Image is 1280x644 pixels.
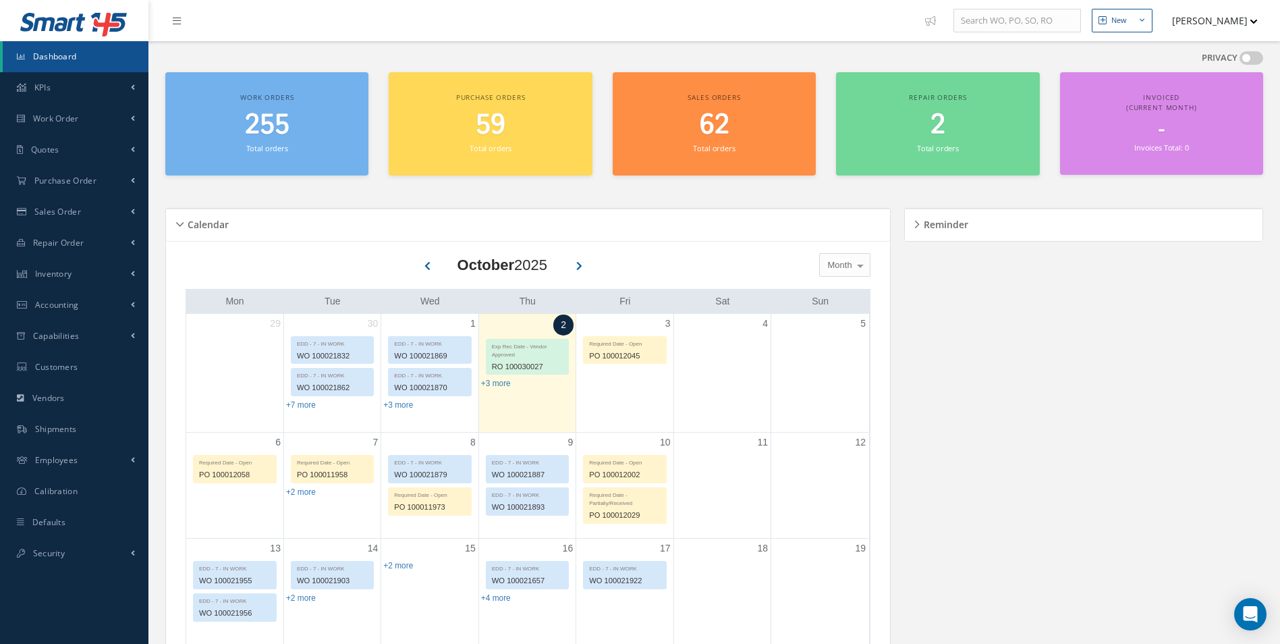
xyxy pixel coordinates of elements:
input: Search WO, PO, SO, RO [953,9,1081,33]
span: Vendors [32,392,65,404]
span: Dashboard [33,51,77,62]
div: WO 100021869 [389,348,470,364]
div: WO 100021879 [389,467,470,483]
td: October 6, 2025 [186,432,283,539]
div: PO 100011973 [389,500,470,515]
div: WO 100021922 [584,573,665,589]
a: Show 3 more events [383,400,413,410]
td: October 1, 2025 [381,314,478,433]
div: WO 100021887 [486,467,568,483]
div: EDD - 7 - IN WORK [389,337,470,348]
span: 59 [476,106,505,144]
div: EDD - 7 - IN WORK [486,456,568,467]
a: October 13, 2025 [267,539,283,558]
td: October 11, 2025 [673,432,771,539]
span: Calibration [34,485,78,497]
div: EDD - 7 - IN WORK [291,562,373,573]
span: Sales Order [34,206,81,217]
a: September 30, 2025 [365,314,381,333]
a: Friday [617,293,633,310]
td: October 7, 2025 [283,432,381,539]
div: Open Intercom Messenger [1234,598,1267,630]
td: October 5, 2025 [771,314,868,433]
div: PO 100012002 [584,467,665,483]
span: 62 [700,106,729,144]
small: Total orders [693,143,735,153]
small: Invoices Total: 0 [1134,142,1188,153]
a: Show 2 more events [286,593,316,603]
div: WO 100021955 [194,573,276,589]
td: September 29, 2025 [186,314,283,433]
td: October 9, 2025 [478,432,576,539]
a: October 11, 2025 [754,433,771,452]
div: PO 100012058 [194,467,276,483]
a: October 1, 2025 [468,314,478,333]
label: PRIVACY [1202,51,1237,65]
span: KPIs [34,82,51,93]
div: RO 100030027 [486,359,568,375]
a: October 18, 2025 [754,539,771,558]
span: Purchase Order [34,175,96,186]
a: Work orders 255 Total orders [165,72,368,176]
a: October 14, 2025 [365,539,381,558]
td: September 30, 2025 [283,314,381,433]
td: October 3, 2025 [576,314,673,433]
a: October 8, 2025 [468,433,478,452]
div: WO 100021956 [194,606,276,621]
a: Show 3 more events [481,379,511,388]
h5: Reminder [920,215,968,231]
button: [PERSON_NAME] [1159,7,1258,34]
span: Accounting [35,299,79,311]
div: EDD - 7 - IN WORK [584,562,665,573]
div: WO 100021903 [291,573,373,589]
span: Invoiced [1143,92,1179,102]
span: Quotes [31,144,59,155]
a: October 5, 2025 [858,314,868,333]
a: October 12, 2025 [852,433,868,452]
td: October 4, 2025 [673,314,771,433]
a: Saturday [713,293,732,310]
div: Required Date - Open [389,488,470,500]
div: Required Date - Open [584,337,665,348]
a: October 19, 2025 [852,539,868,558]
a: Dashboard [3,41,148,72]
div: Required Date - Open [584,456,665,467]
div: PO 100012045 [584,348,665,364]
span: Work Order [33,113,79,124]
a: October 2, 2025 [553,315,574,336]
div: WO 100021657 [486,573,568,589]
small: Total orders [917,143,959,153]
div: EDD - 7 - IN WORK [291,369,373,380]
span: Month [825,259,852,272]
span: Defaults [32,516,65,528]
button: New [1092,9,1152,32]
a: Show 4 more events [481,593,511,603]
span: Shipments [35,423,77,435]
td: October 12, 2025 [771,432,868,539]
div: 2025 [457,254,547,276]
div: WO 100021832 [291,348,373,364]
div: Required Date - Partially/Received [584,488,665,508]
div: WO 100021862 [291,380,373,396]
a: September 29, 2025 [267,314,283,333]
a: Thursday [517,293,538,310]
a: Invoiced (Current Month) - Invoices Total: 0 [1060,72,1263,175]
span: Work orders [240,92,294,102]
div: PO 100011958 [291,467,373,483]
a: Tuesday [322,293,343,310]
span: Customers [35,361,78,373]
div: EDD - 7 - IN WORK [291,337,373,348]
td: October 2, 2025 [478,314,576,433]
span: Purchase orders [456,92,526,102]
div: Required Date - Open [291,456,373,467]
div: Required Date - Open [194,456,276,467]
div: WO 100021893 [486,500,568,515]
small: Total orders [470,143,511,153]
span: Repair orders [909,92,966,102]
a: October 15, 2025 [462,539,478,558]
a: October 3, 2025 [663,314,673,333]
span: 2 [930,106,945,144]
td: October 10, 2025 [576,432,673,539]
span: - [1159,117,1165,143]
td: October 8, 2025 [381,432,478,539]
